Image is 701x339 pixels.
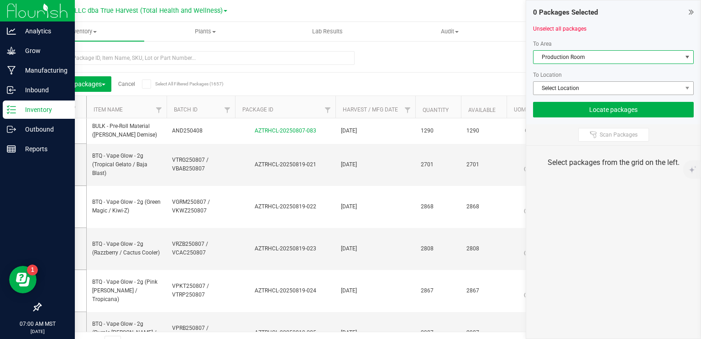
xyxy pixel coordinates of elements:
span: 2868 [421,202,455,211]
p: Reports [16,143,71,154]
span: [DATE] [341,244,410,253]
p: (2 g ea.) [512,207,551,215]
span: Locate packages [53,80,105,88]
span: AND250408 [172,127,230,135]
span: VGRM250807 / VKWZ250807 [172,198,230,215]
p: Inventory [16,104,71,115]
div: AZTRHCL-20250819-021 [234,160,337,169]
inline-svg: Reports [7,144,16,154]
span: Lab Results [300,27,355,36]
p: Analytics [16,26,71,37]
span: 2808 [421,244,455,253]
span: Inventory [22,27,144,36]
span: 2867 [421,286,455,295]
span: VPKT250807 / VTRP250807 [172,282,230,299]
span: [DATE] [341,160,410,169]
a: UOM [514,106,526,113]
span: DXR FINANCE 4 LLC dba True Harvest (Total Health and Wellness) [26,7,223,15]
p: Manufacturing [16,65,71,76]
span: Select All Filtered Packages (1657) [155,81,201,86]
input: Search Package ID, Item Name, SKU, Lot or Part Number... [40,51,355,65]
span: 2987 [466,328,501,337]
a: Audit [388,22,511,41]
a: Unselect all packages [533,26,586,32]
span: To Location [533,72,562,78]
inline-svg: Outbound [7,125,16,134]
div: AZTRHCL-20250819-022 [234,202,337,211]
span: Each [512,156,551,173]
inline-svg: Manufacturing [7,66,16,75]
span: VTRG250807 / VBAB250807 [172,156,230,173]
inline-svg: Inbound [7,85,16,95]
p: Inbound [16,85,71,95]
span: Select Location [534,82,682,95]
span: Gram [512,127,551,135]
a: Filter [320,102,335,118]
a: Available [468,107,496,113]
span: BTQ - Vape Glow - 2g (Razzberry / Cactus Cooler) [92,240,161,257]
span: 2701 [421,160,455,169]
a: Harvest / Mfg Date [343,106,398,113]
button: Locate packages [533,102,694,117]
span: BULK - Pre-Roll Material ([PERSON_NAME] Demise) [92,122,161,139]
p: [DATE] [4,328,71,335]
a: Lab Results [267,22,389,41]
span: Each [512,240,551,257]
span: Each [512,198,551,215]
a: Plants [144,22,267,41]
p: (2 g ea.) [512,291,551,299]
p: (2 g ea.) [512,249,551,257]
span: BTQ - Vape Glow - 2g (Green Magic / Kiwi-Z) [92,198,161,215]
a: Item Name [94,106,123,113]
a: Package ID [242,106,273,113]
a: Inventory [22,22,144,41]
span: 2868 [466,202,501,211]
div: AZTRHCL-20250819-025 [234,328,337,337]
div: Select packages from the grid on the left. [538,157,689,168]
span: Audit [389,27,510,36]
button: Locate packages [47,76,111,92]
span: [DATE] [341,328,410,337]
p: Grow [16,45,71,56]
span: To Area [533,41,552,47]
p: 07:00 AM MST [4,320,71,328]
span: Each [512,282,551,299]
span: 1290 [466,127,501,135]
span: BTQ - Vape Glow - 2g (Tropical Gelato / Baja Blast) [92,152,161,178]
span: 2987 [421,328,455,337]
span: 2701 [466,160,501,169]
a: Batch ID [174,106,198,113]
a: Filter [220,102,235,118]
span: VRZB250807 / VCAC250807 [172,240,230,257]
inline-svg: Analytics [7,26,16,36]
span: [DATE] [341,286,410,295]
div: AZTRHCL-20250819-024 [234,286,337,295]
span: 2867 [466,286,501,295]
div: AZTRHCL-20250819-023 [234,244,337,253]
span: [DATE] [341,127,410,135]
a: Quantity [423,107,449,113]
span: Production Room [534,51,682,64]
span: Plants [145,27,266,36]
a: Cancel [118,81,135,87]
p: Outbound [16,124,71,135]
inline-svg: Grow [7,46,16,55]
a: Filter [152,102,167,118]
iframe: Resource center [9,266,37,293]
span: 1290 [421,127,455,135]
a: Filter [400,102,415,118]
a: AZTRHCL-20250807-083 [255,127,316,134]
iframe: Resource center unread badge [27,265,38,275]
p: (2 g ea.) [512,164,551,173]
inline-svg: Inventory [7,105,16,114]
a: Inventory Counts [511,22,633,41]
span: 2808 [466,244,501,253]
span: BTQ - Vape Glow - 2g (Pink [PERSON_NAME] / Tropicana) [92,278,161,304]
span: Scan Packages [600,131,638,138]
button: Scan Packages [578,128,649,142]
span: [DATE] [341,202,410,211]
